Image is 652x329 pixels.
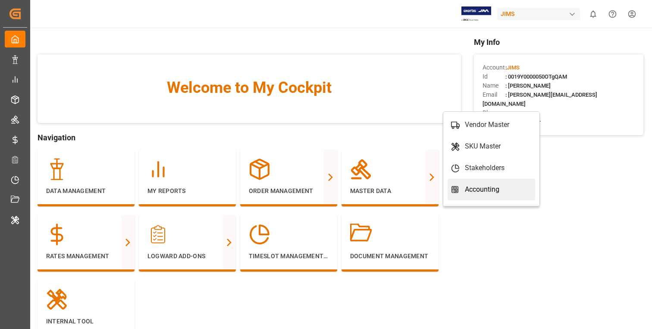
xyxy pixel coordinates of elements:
[483,81,505,90] span: Name
[147,187,227,196] p: My Reports
[465,163,505,173] div: Stakeholders
[497,8,580,20] div: JIMS
[497,6,583,22] button: JIMS
[448,136,535,157] a: SKU Master
[46,252,126,261] p: Rates Management
[483,108,505,117] span: Phone
[483,63,505,72] span: Account
[483,90,505,99] span: Email
[474,36,643,48] span: My Info
[249,187,329,196] p: Order Management
[583,4,603,24] button: show 0 new notifications
[448,114,535,136] a: Vendor Master
[505,73,567,80] span: : 0019Y0000050OTgQAM
[483,92,597,107] span: : [PERSON_NAME][EMAIL_ADDRESS][DOMAIN_NAME]
[46,317,126,326] p: Internal Tool
[448,200,535,222] a: Carrier & FFs
[461,6,491,22] img: Exertis%20JAM%20-%20Email%20Logo.jpg_1722504956.jpg
[46,187,126,196] p: Data Management
[507,64,520,71] span: JIMS
[448,157,535,179] a: Stakeholders
[465,184,499,195] div: Accounting
[350,252,430,261] p: Document Management
[249,252,329,261] p: Timeslot Management V2
[505,64,520,71] span: :
[448,179,535,200] a: Accounting
[465,141,501,152] div: SKU Master
[38,132,461,143] span: Navigation
[505,82,551,89] span: : [PERSON_NAME]
[350,187,430,196] p: Master Data
[505,110,512,116] span: : —
[465,120,509,130] div: Vendor Master
[55,76,444,99] span: Welcome to My Cockpit
[603,4,622,24] button: Help Center
[483,72,505,81] span: Id
[147,252,227,261] p: Logward Add-ons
